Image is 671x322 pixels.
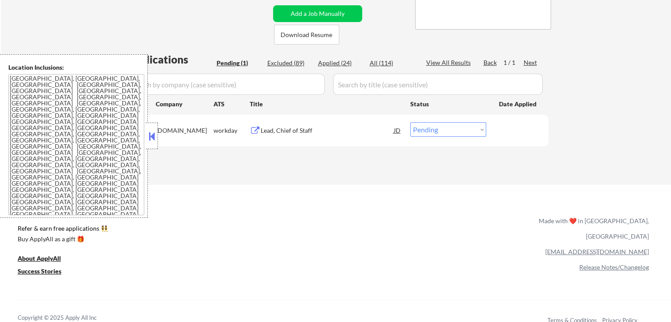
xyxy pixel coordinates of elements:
div: 1 / 1 [503,58,524,67]
div: Applied (24) [318,59,362,67]
input: Search by company (case sensitive) [126,74,325,95]
div: Next [524,58,538,67]
div: Pending (1) [217,59,261,67]
div: Back [484,58,498,67]
div: workday [214,126,250,135]
div: ATS [214,100,250,109]
button: Download Resume [274,25,339,45]
div: Status [410,96,486,112]
a: Success Stories [18,267,73,278]
div: Date Applied [499,100,538,109]
input: Search by title (case sensitive) [333,74,543,95]
a: Refer & earn free applications 👯‍♀️ [18,225,354,235]
u: Success Stories [18,267,61,275]
div: Made with ❤️ in [GEOGRAPHIC_DATA], [GEOGRAPHIC_DATA] [535,213,649,244]
div: Title [250,100,402,109]
div: JD [393,122,402,138]
a: Buy ApplyAll as a gift 🎁 [18,235,106,246]
div: [DOMAIN_NAME] [156,126,214,135]
div: Lead, Chief of Staff [261,126,394,135]
div: Location Inclusions: [8,63,144,72]
button: Add a Job Manually [273,5,362,22]
div: Buy ApplyAll as a gift 🎁 [18,236,106,242]
div: Applications [126,54,214,65]
div: Excluded (89) [267,59,311,67]
a: Release Notes/Changelog [579,263,649,271]
a: About ApplyAll [18,254,73,265]
u: About ApplyAll [18,255,61,262]
div: Company [156,100,214,109]
div: All (114) [370,59,414,67]
div: View All Results [426,58,473,67]
a: [EMAIL_ADDRESS][DOMAIN_NAME] [545,248,649,255]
